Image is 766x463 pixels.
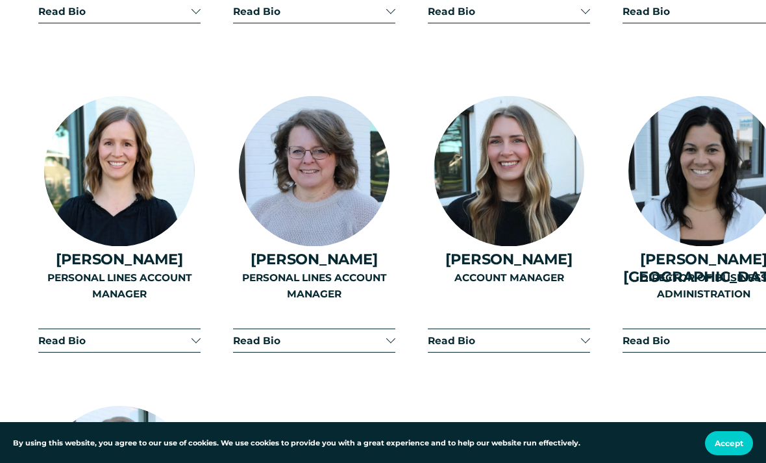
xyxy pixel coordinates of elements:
p: ACCOUNT MANAGER [428,269,590,285]
button: Accept [705,430,753,454]
span: Read Bio [38,4,191,16]
span: Read Bio [233,4,386,16]
p: PERSONAL LINES ACCOUNT MANAGER [38,269,201,301]
span: Accept [715,437,743,447]
span: Read Bio [428,4,581,16]
h4: [PERSON_NAME] [38,249,201,266]
p: PERSONAL LINES ACCOUNT MANAGER [233,269,395,301]
p: By using this website, you agree to our use of cookies. We use cookies to provide you with a grea... [13,436,580,448]
h4: [PERSON_NAME] [428,249,590,266]
h4: [PERSON_NAME] [233,249,395,266]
